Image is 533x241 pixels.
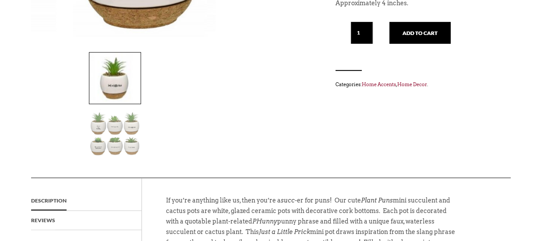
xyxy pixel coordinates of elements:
em: succ [281,197,295,204]
a: Reviews [31,211,55,230]
button: Add to cart [389,22,451,44]
em: Plant Puns [361,197,393,204]
a: Description [31,191,67,210]
input: Qty [351,22,373,44]
em: Just a Little Prick [259,228,310,235]
a: Home Decor [397,81,427,87]
em: PHunny [252,218,277,225]
a: Home Accents [362,81,396,87]
span: Categories: , . [335,80,502,89]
